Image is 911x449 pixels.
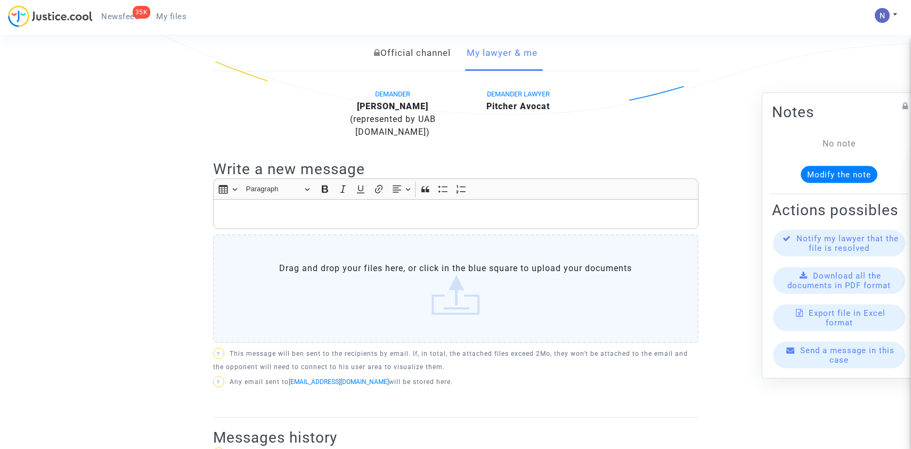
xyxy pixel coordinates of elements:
[213,178,698,199] div: Editor toolbar
[148,9,195,25] a: My files
[217,351,220,357] span: ?
[289,378,389,386] a: [EMAIL_ADDRESS][DOMAIN_NAME]
[213,199,698,229] div: Rich Text Editor, main
[357,101,428,111] b: [PERSON_NAME]
[93,9,148,25] a: 35KNewsfeed
[772,200,906,219] h2: Actions possibles
[800,345,894,364] span: Send a message in this case
[801,166,877,183] button: Modify the note
[875,8,890,23] img: ACg8ocLbdXnmRFmzhNqwOPt_sjleXT1r-v--4sGn8-BO7_nRuDcVYw=s96-c
[796,233,899,252] span: Notify my lawyer that the file is resolved
[788,137,890,150] div: No note
[375,90,410,98] span: DEMANDER
[486,101,550,111] b: Pitcher Avocat
[133,6,151,19] div: 35K
[772,102,906,121] h2: Notes
[787,271,891,290] span: Download all the documents in PDF format
[8,5,93,27] img: jc-logo.svg
[246,183,302,195] span: Paragraph
[241,181,315,198] button: Paragraph
[156,12,186,21] span: My files
[487,90,550,98] span: DEMANDER LAWYER
[809,308,885,327] span: Export file in Excel format
[101,12,139,21] span: Newsfeed
[467,36,538,71] a: My lawyer & me
[213,428,698,447] h2: Messages history
[213,160,698,178] h2: Write a new message
[350,114,436,137] span: (represented by UAB [DOMAIN_NAME])
[217,379,220,385] span: ?
[213,347,698,374] p: This message will ben sent to the recipients by email. If, in total, the attached files exceed 2M...
[213,375,698,389] p: Any email sent to will be stored here.
[374,36,451,71] a: Official channel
